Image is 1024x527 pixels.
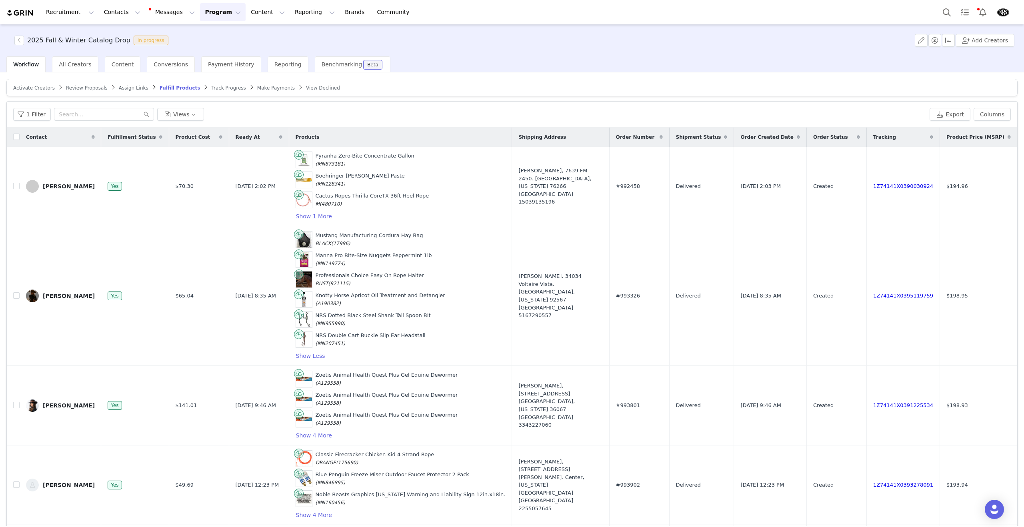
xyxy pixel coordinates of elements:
[6,9,34,17] img: grin logo
[518,421,602,429] div: 3343227060
[316,500,346,505] span: (MN160456)
[160,85,200,91] span: Fulfill Products
[108,134,156,141] span: Fulfillment Status
[316,172,405,188] div: Boehringer [PERSON_NAME] Paste
[813,292,834,300] span: Created
[956,3,974,21] a: Tasks
[296,371,312,387] img: Product Image
[108,182,122,191] span: Yes
[316,471,469,486] div: Blue Penguin Freeze Miser Outdoor Faucet Protector 2 Pack
[200,3,246,21] button: Program
[144,112,149,117] i: icon: search
[14,36,172,45] span: [object Object]
[985,500,1004,519] div: Open Intercom Messenger
[316,201,320,207] span: M
[26,399,95,412] a: [PERSON_NAME]
[616,401,640,409] span: #993801
[154,61,188,68] span: Conversions
[43,402,95,409] div: [PERSON_NAME]
[134,36,168,45] span: In progress
[676,182,701,190] span: Delivered
[316,331,426,347] div: NRS Double Cart Buckle Slip Ear Headstall
[316,411,458,427] div: Zoetis Animal Health Quest Plus Gel Equine Dewormer
[296,510,332,520] button: Show 4 More
[236,134,260,141] span: Ready At
[873,183,933,189] a: 1Z74141X0390030924
[26,399,39,412] img: f003e81a-f446-4e7a-be97-4b130e40b24c.jpg
[296,491,312,507] img: Product Image
[296,252,312,267] img: Product Image
[518,505,602,513] div: 2255057645
[676,401,701,409] span: Delivered
[316,152,414,168] div: Pyranha Zero-Bite Concentrate Gallon
[296,134,320,141] span: Products
[296,451,312,467] img: Product Image
[290,3,340,21] button: Reporting
[997,6,1010,19] img: 3b6f1d63-3463-4861-9c34-5ae6bc07c83f.png
[946,134,1004,141] span: Product Price (MSRP)
[296,431,332,440] button: Show 4 More
[616,134,655,141] span: Order Number
[518,311,602,319] div: 5167290557
[316,281,328,286] span: RUST
[176,481,194,489] span: $49.69
[236,292,276,300] span: [DATE] 8:35 AM
[676,134,721,141] span: Shipment Status
[328,281,350,286] span: (921115)
[930,108,970,121] button: Export
[518,382,602,429] div: [PERSON_NAME], [STREET_ADDRESS] [GEOGRAPHIC_DATA], [US_STATE] 36067 [GEOGRAPHIC_DATA]
[26,289,39,302] img: 8288eed9-3ed3-472c-8065-df1617d3a7f2.jpg
[740,292,781,300] span: [DATE] 8:35 AM
[340,3,372,21] a: Brands
[43,293,95,299] div: [PERSON_NAME]
[813,481,834,489] span: Created
[13,85,55,91] span: Activate Creators
[316,161,346,167] span: (MN873181)
[316,391,458,407] div: Zoetis Animal Health Quest Plus Gel Equine Dewormer
[518,272,602,319] div: [PERSON_NAME], 34034 Voltaire Vista. [GEOGRAPHIC_DATA], [US_STATE] 92567 [GEOGRAPHIC_DATA]
[518,134,566,141] span: Shipping Address
[873,134,896,141] span: Tracking
[257,85,295,91] span: Make Payments
[367,62,378,67] div: Beta
[176,292,194,300] span: $65.04
[112,61,134,68] span: Content
[331,241,350,246] span: (17986)
[740,481,784,489] span: [DATE] 12:23 PM
[146,3,200,21] button: Messages
[316,271,424,287] div: Professionals Choice Easy On Rope Halter
[316,232,423,247] div: Mustang Manufacturing Cordura Hay Bag
[316,460,336,465] span: ORANGE
[316,420,341,426] span: (A129558)
[316,181,346,187] span: (MN128341)
[992,6,1018,19] button: Profile
[813,401,834,409] span: Created
[316,301,341,306] span: (A190382)
[13,61,39,68] span: Workflow
[296,271,312,287] img: Product Image
[157,108,204,121] button: Views
[119,85,148,91] span: Assign Links
[296,192,312,208] img: Product Image
[296,172,312,188] img: Product Image
[108,481,122,489] span: Yes
[873,482,933,488] a: 1Z74141X0393278091
[740,401,781,409] span: [DATE] 9:46 AM
[246,3,290,21] button: Content
[296,391,312,407] img: Product Image
[108,401,122,410] span: Yes
[316,241,331,246] span: BLACK
[208,61,254,68] span: Payment History
[316,341,346,346] span: (MN207451)
[296,311,312,327] img: Product Image
[296,232,312,248] img: Product Image
[26,180,95,193] a: [PERSON_NAME]
[108,291,122,300] span: Yes
[974,108,1011,121] button: Columns
[316,371,458,387] div: Zoetis Animal Health Quest Plus Gel Equine Dewormer
[316,480,346,485] span: (MN846895)
[956,34,1014,47] button: Add Creators
[26,289,95,302] a: [PERSON_NAME]
[518,167,602,206] div: [PERSON_NAME], 7639 FM 2450. [GEOGRAPHIC_DATA], [US_STATE] 76266 [GEOGRAPHIC_DATA]
[316,491,506,506] div: Noble Beasts Graphics [US_STATE] Warning and Liability Sign 12in.x18in.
